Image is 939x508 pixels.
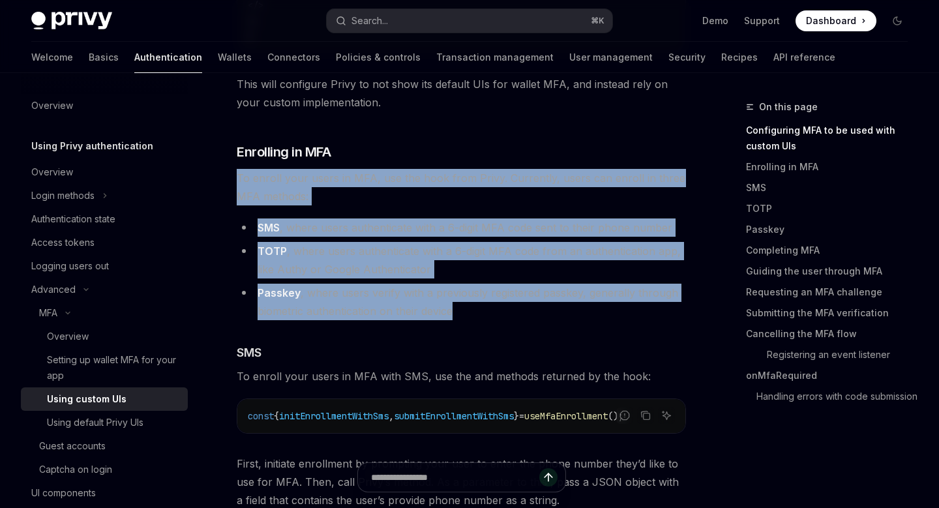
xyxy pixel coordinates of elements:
[47,391,127,407] div: Using custom UIs
[31,188,95,203] div: Login methods
[746,219,918,240] a: Passkey
[39,438,106,454] div: Guest accounts
[31,98,73,113] div: Overview
[21,231,188,254] a: Access tokens
[746,303,918,323] a: Submitting the MFA verification
[21,301,188,325] button: Toggle MFA section
[744,14,780,27] a: Support
[258,286,301,299] strong: Passkey
[21,278,188,301] button: Toggle Advanced section
[258,245,287,258] strong: TOTP
[47,415,143,430] div: Using default Privy UIs
[237,242,686,278] li: , where users authenticate with a 6-digit MFA code from an authentication app, like Authy or Goog...
[237,218,686,237] li: , where users authenticate with a 6-digit MFA code sent to their phone number
[39,305,57,321] div: MFA
[351,13,388,29] div: Search...
[746,282,918,303] a: Requesting an MFA challenge
[274,410,279,422] span: {
[371,463,539,492] input: Ask a question...
[21,458,188,481] a: Captcha on login
[887,10,908,31] button: Toggle dark mode
[267,42,320,73] a: Connectors
[21,184,188,207] button: Toggle Login methods section
[519,410,524,422] span: =
[237,143,331,161] span: Enrolling in MFA
[21,411,188,434] a: Using default Privy UIs
[394,410,514,422] span: submitEnrollmentWithSms
[237,75,686,112] span: This will configure Privy to not show its default UIs for wallet MFA, and instead rely on your cu...
[608,410,623,422] span: ();
[248,410,274,422] span: const
[279,410,389,422] span: initEnrollmentWithSms
[21,387,188,411] a: Using custom UIs
[21,348,188,387] a: Setting up wallet MFA for your app
[31,42,73,73] a: Welcome
[658,407,675,424] button: Ask AI
[21,434,188,458] a: Guest accounts
[524,410,608,422] span: useMfaEnrollment
[514,410,519,422] span: }
[746,198,918,219] a: TOTP
[31,485,96,501] div: UI components
[616,407,633,424] button: Report incorrect code
[746,240,918,261] a: Completing MFA
[746,177,918,198] a: SMS
[31,258,109,274] div: Logging users out
[258,221,280,234] strong: SMS
[39,462,112,477] div: Captcha on login
[436,42,554,73] a: Transaction management
[21,254,188,278] a: Logging users out
[668,42,706,73] a: Security
[702,14,728,27] a: Demo
[336,42,421,73] a: Policies & controls
[21,94,188,117] a: Overview
[89,42,119,73] a: Basics
[746,323,918,344] a: Cancelling the MFA flow
[21,207,188,231] a: Authentication state
[31,12,112,30] img: dark logo
[746,344,918,365] a: Registering an event listener
[327,9,612,33] button: Open search
[237,367,686,385] span: To enroll your users in MFA with SMS, use the and methods returned by the hook:
[796,10,876,31] a: Dashboard
[237,344,261,361] span: SMS
[47,329,89,344] div: Overview
[134,42,202,73] a: Authentication
[47,352,180,383] div: Setting up wallet MFA for your app
[759,99,818,115] span: On this page
[773,42,835,73] a: API reference
[806,14,856,27] span: Dashboard
[31,164,73,180] div: Overview
[218,42,252,73] a: Wallets
[539,468,558,486] button: Send message
[746,261,918,282] a: Guiding the user through MFA
[21,160,188,184] a: Overview
[746,386,918,407] a: Handling errors with code submission
[389,410,394,422] span: ,
[31,138,153,154] h5: Using Privy authentication
[21,481,188,505] a: UI components
[591,16,604,26] span: ⌘ K
[637,407,654,424] button: Copy the contents from the code block
[237,284,686,320] li: , where users verify with a previously registered passkey, generally through biometric authentica...
[21,325,188,348] a: Overview
[31,282,76,297] div: Advanced
[746,365,918,386] a: onMfaRequired
[721,42,758,73] a: Recipes
[237,169,686,205] span: To enroll your users in MFA, use the hook from Privy. Currently, users can enroll in three MFA me...
[569,42,653,73] a: User management
[31,211,115,227] div: Authentication state
[746,120,918,157] a: Configuring MFA to be used with custom UIs
[746,157,918,177] a: Enrolling in MFA
[31,235,95,250] div: Access tokens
